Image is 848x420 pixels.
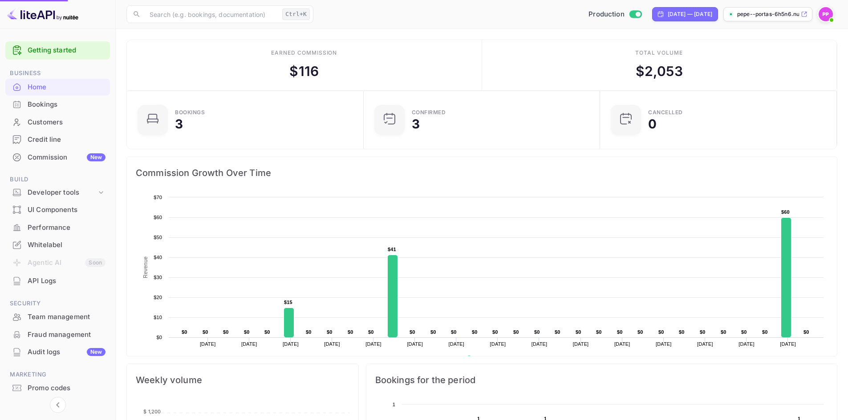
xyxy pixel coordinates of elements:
[7,7,78,21] img: LiteAPI logo
[648,118,657,130] div: 0
[28,276,105,286] div: API Logs
[284,300,292,305] text: $15
[617,329,623,335] text: $0
[5,79,110,96] div: Home
[5,380,110,396] a: Promo codes
[412,110,446,115] div: Confirmed
[182,329,187,335] text: $0
[679,329,685,335] text: $0
[637,329,643,335] text: $0
[5,236,110,253] a: Whitelabel
[5,380,110,397] div: Promo codes
[136,166,828,180] span: Commission Growth Over Time
[154,215,162,220] text: $60
[5,131,110,148] div: Credit line
[154,315,162,320] text: $10
[573,341,589,347] text: [DATE]
[412,118,420,130] div: 3
[5,131,110,148] a: Credit line
[490,341,506,347] text: [DATE]
[28,383,105,393] div: Promo codes
[5,114,110,130] a: Customers
[475,356,498,362] text: Revenue
[5,175,110,184] span: Build
[532,341,548,347] text: [DATE]
[28,135,105,145] div: Credit line
[5,201,110,219] div: UI Components
[576,329,581,335] text: $0
[154,235,162,240] text: $50
[28,100,105,110] div: Bookings
[28,82,105,92] div: Home
[28,205,105,215] div: UI Components
[5,68,110,78] span: Business
[700,329,706,335] text: $0
[658,329,664,335] text: $0
[585,9,645,20] div: Switch to Sandbox mode
[50,397,66,413] button: Collapse navigation
[534,329,540,335] text: $0
[588,9,625,20] span: Production
[668,10,712,18] div: [DATE] — [DATE]
[5,149,110,165] a: CommissionNew
[5,272,110,290] div: API Logs
[156,335,162,340] text: $0
[819,7,833,21] img: Pepe Portas
[762,329,768,335] text: $0
[5,201,110,218] a: UI Components
[375,373,828,387] span: Bookings for the period
[780,341,796,347] text: [DATE]
[5,41,110,60] div: Getting started
[5,326,110,344] div: Fraud management
[142,256,149,278] text: Revenue
[5,236,110,254] div: Whitelabel
[492,329,498,335] text: $0
[697,341,713,347] text: [DATE]
[87,153,105,161] div: New
[368,329,374,335] text: $0
[28,330,105,340] div: Fraud management
[5,370,110,380] span: Marketing
[324,341,340,347] text: [DATE]
[737,10,799,18] p: pepe--portas-6h5n6.nui...
[781,209,790,215] text: $60
[244,329,250,335] text: $0
[472,329,478,335] text: $0
[175,110,205,115] div: Bookings
[154,255,162,260] text: $40
[28,223,105,233] div: Performance
[392,402,395,407] text: 1
[555,329,560,335] text: $0
[306,329,312,335] text: $0
[5,326,110,343] a: Fraud management
[203,329,208,335] text: $0
[28,347,105,357] div: Audit logs
[87,348,105,356] div: New
[5,344,110,360] a: Audit logsNew
[327,329,333,335] text: $0
[348,329,353,335] text: $0
[154,295,162,300] text: $20
[271,49,337,57] div: Earned commission
[264,329,270,335] text: $0
[513,329,519,335] text: $0
[223,329,229,335] text: $0
[635,49,683,57] div: Total volume
[365,341,381,347] text: [DATE]
[136,373,349,387] span: Weekly volume
[28,188,97,198] div: Developer tools
[28,240,105,250] div: Whitelabel
[5,272,110,289] a: API Logs
[282,8,310,20] div: Ctrl+K
[451,329,457,335] text: $0
[5,185,110,200] div: Developer tools
[596,329,602,335] text: $0
[144,5,279,23] input: Search (e.g. bookings, documentation)
[28,152,105,163] div: Commission
[5,299,110,308] span: Security
[5,96,110,112] a: Bookings
[803,329,809,335] text: $0
[5,344,110,361] div: Audit logsNew
[656,341,672,347] text: [DATE]
[410,329,415,335] text: $0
